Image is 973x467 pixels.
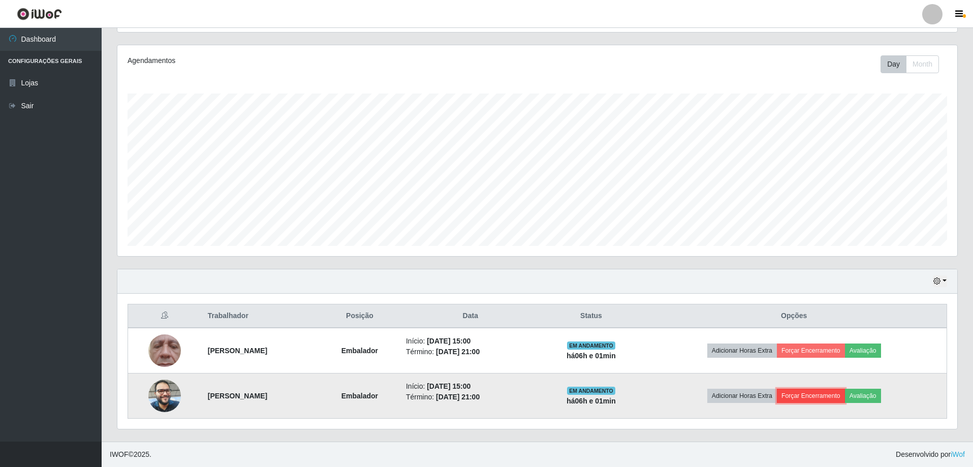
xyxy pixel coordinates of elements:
div: Toolbar with button groups [881,55,947,73]
strong: Embalador [341,347,378,355]
strong: há 06 h e 01 min [567,397,616,405]
button: Adicionar Horas Extra [707,389,777,403]
li: Início: [406,336,535,347]
li: Término: [406,392,535,402]
button: Forçar Encerramento [777,344,845,358]
li: Término: [406,347,535,357]
th: Status [541,304,642,328]
button: Month [906,55,939,73]
span: Desenvolvido por [896,449,965,460]
button: Adicionar Horas Extra [707,344,777,358]
img: CoreUI Logo [17,8,62,20]
button: Forçar Encerramento [777,389,845,403]
button: Avaliação [845,389,881,403]
button: Avaliação [845,344,881,358]
strong: há 06 h e 01 min [567,352,616,360]
div: First group [881,55,939,73]
time: [DATE] 15:00 [427,382,470,390]
span: EM ANDAMENTO [567,341,615,350]
img: 1747494723003.jpeg [148,315,181,387]
time: [DATE] 15:00 [427,337,470,345]
li: Início: [406,381,535,392]
div: Agendamentos [128,55,460,66]
img: 1755090695387.jpeg [148,374,181,417]
time: [DATE] 21:00 [436,393,480,401]
span: IWOF [110,450,129,458]
th: Posição [320,304,400,328]
th: Data [400,304,541,328]
strong: [PERSON_NAME] [208,347,267,355]
time: [DATE] 21:00 [436,348,480,356]
th: Trabalhador [202,304,320,328]
span: EM ANDAMENTO [567,387,615,395]
button: Day [881,55,906,73]
th: Opções [641,304,947,328]
strong: Embalador [341,392,378,400]
strong: [PERSON_NAME] [208,392,267,400]
span: © 2025 . [110,449,151,460]
a: iWof [951,450,965,458]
